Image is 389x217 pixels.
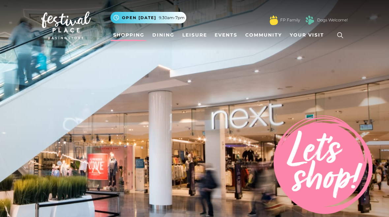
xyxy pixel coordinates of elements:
a: Leisure [180,29,210,41]
a: Events [212,29,240,41]
span: Your Visit [290,32,324,39]
span: 9.30am-7pm [159,15,185,21]
a: Dining [150,29,177,41]
span: Open [DATE] [122,15,156,21]
a: Community [243,29,284,41]
a: Your Visit [287,29,330,41]
a: Shopping [110,29,147,41]
img: Festival Place Logo [41,12,91,39]
a: FP Family [280,17,300,23]
button: Open [DATE] 9.30am-7pm [110,12,186,23]
a: Dogs Welcome! [317,17,348,23]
